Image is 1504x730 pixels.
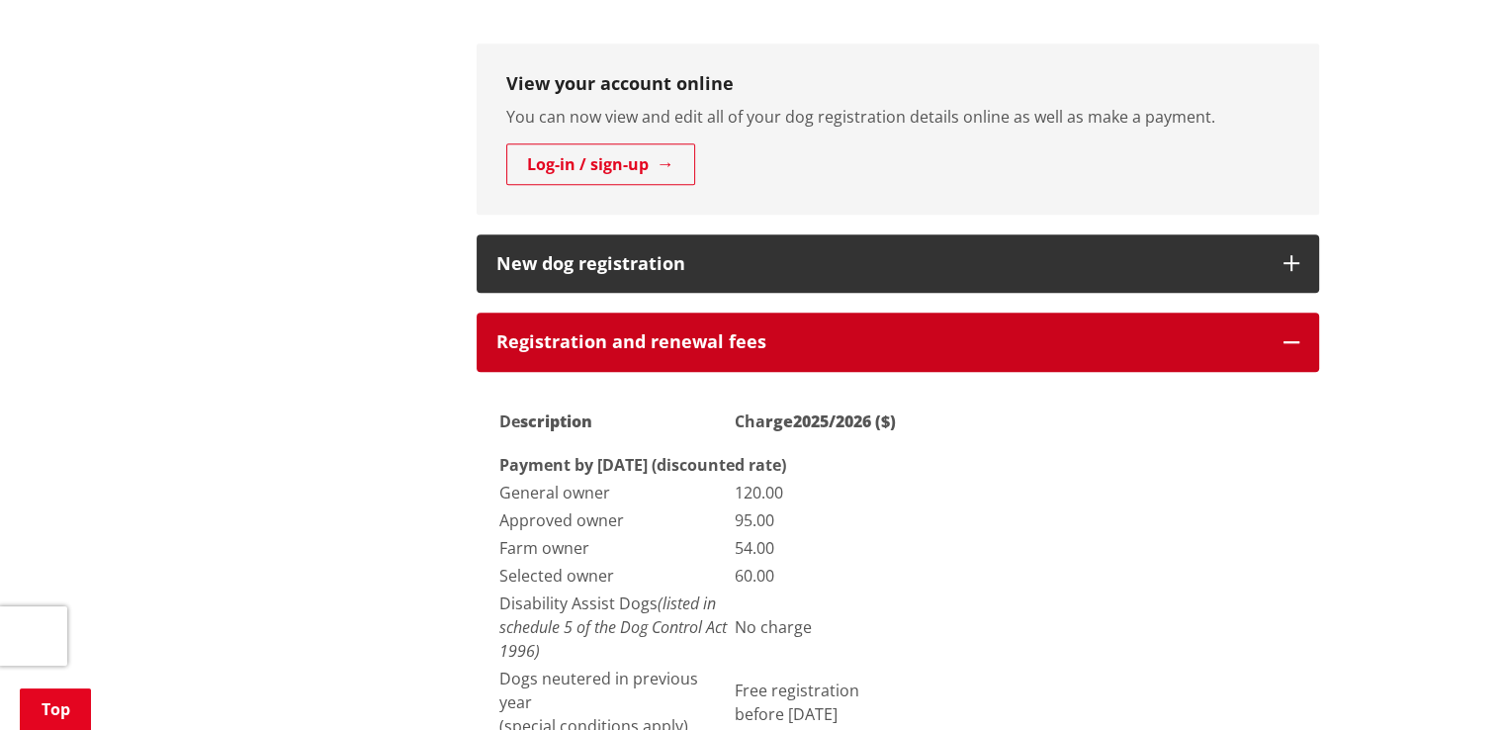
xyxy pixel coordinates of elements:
button: New dog registration [477,234,1319,294]
strong: scription [520,411,592,432]
td: 60.00 [734,563,910,589]
p: You can now view and edit all of your dog registration details online as well as make a payment. [506,105,1289,129]
strong: $) [881,411,896,432]
th: Cha [734,394,910,449]
a: Top [20,688,91,730]
strong: rge [765,411,793,432]
td: Farm owner [498,535,732,561]
td: 120.00 [734,480,910,505]
td: No charge [734,591,910,664]
h3: New dog registration [496,254,1264,274]
a: Log-in / sign-up [506,143,695,185]
td: Approved owner [498,507,732,533]
td: General owner [498,480,732,505]
strong: a [509,454,519,476]
strong: P [499,454,509,476]
iframe: Messenger Launcher [1413,647,1484,718]
td: 95.00 [734,507,910,533]
em: ) [535,640,540,662]
strong: 2025 [793,411,829,432]
em: (listed in schedule 5 of the Dog Control Act 1996 [499,593,727,662]
th: De [498,394,732,449]
strong: /2026 ( [829,411,881,432]
strong: yment by [DATE] (discounted rate) [519,454,786,476]
h3: View your account online [506,73,1289,95]
button: Registration and renewal fees [477,313,1319,372]
td: Selected owner [498,563,732,589]
td: 54.00 [734,535,910,561]
h3: Registration and renewal fees [496,332,1264,352]
td: Disability Assist Dogs [498,591,732,664]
